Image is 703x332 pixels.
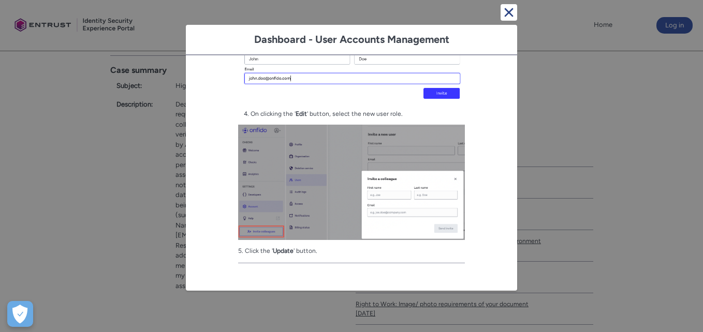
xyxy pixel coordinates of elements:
strong: Edit [296,110,307,117]
button: Cancel and close [501,4,517,21]
strong: Update [273,247,294,254]
img: add3.png [238,125,465,239]
div: Cookie Preferences [7,301,33,327]
button: Open Preferences [7,301,33,327]
h1: Dashboard - User Accounts Management [194,33,509,46]
p: 5. Click the ' ' button. [238,246,465,255]
img: add2.png [238,33,465,103]
li: On clicking the ' ' button, select the new user role. [251,109,465,118]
